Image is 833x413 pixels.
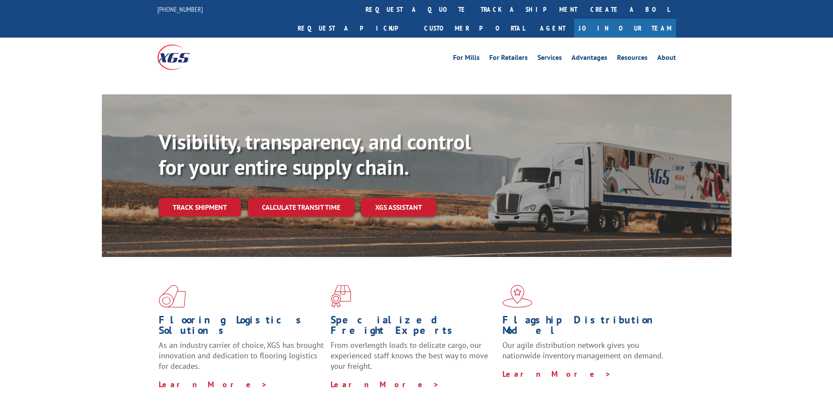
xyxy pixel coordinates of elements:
span: As an industry carrier of choice, XGS has brought innovation and dedication to flooring logistics... [159,340,324,371]
a: Advantages [572,54,607,64]
a: Learn More > [331,379,439,389]
img: xgs-icon-focused-on-flooring-red [331,285,351,308]
h1: Specialized Freight Experts [331,315,496,340]
a: Join Our Team [574,19,676,38]
a: For Retailers [489,54,528,64]
a: Resources [617,54,648,64]
a: Learn More > [159,379,268,389]
span: Our agile distribution network gives you nationwide inventory management on demand. [502,340,663,361]
a: Learn More > [502,369,611,379]
img: xgs-icon-flagship-distribution-model-red [502,285,533,308]
a: For Mills [453,54,480,64]
a: Customer Portal [418,19,531,38]
p: From overlength loads to delicate cargo, our experienced staff knows the best way to move your fr... [331,340,496,379]
h1: Flagship Distribution Model [502,315,668,340]
a: Track shipment [159,198,241,216]
b: Visibility, transparency, and control for your entire supply chain. [159,128,471,180]
a: Services [537,54,562,64]
a: Request a pickup [291,19,418,38]
a: About [657,54,676,64]
a: [PHONE_NUMBER] [157,5,203,14]
h1: Flooring Logistics Solutions [159,315,324,340]
a: Agent [531,19,574,38]
a: XGS ASSISTANT [361,198,436,217]
a: Calculate transit time [248,198,354,217]
img: xgs-icon-total-supply-chain-intelligence-red [159,285,186,308]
